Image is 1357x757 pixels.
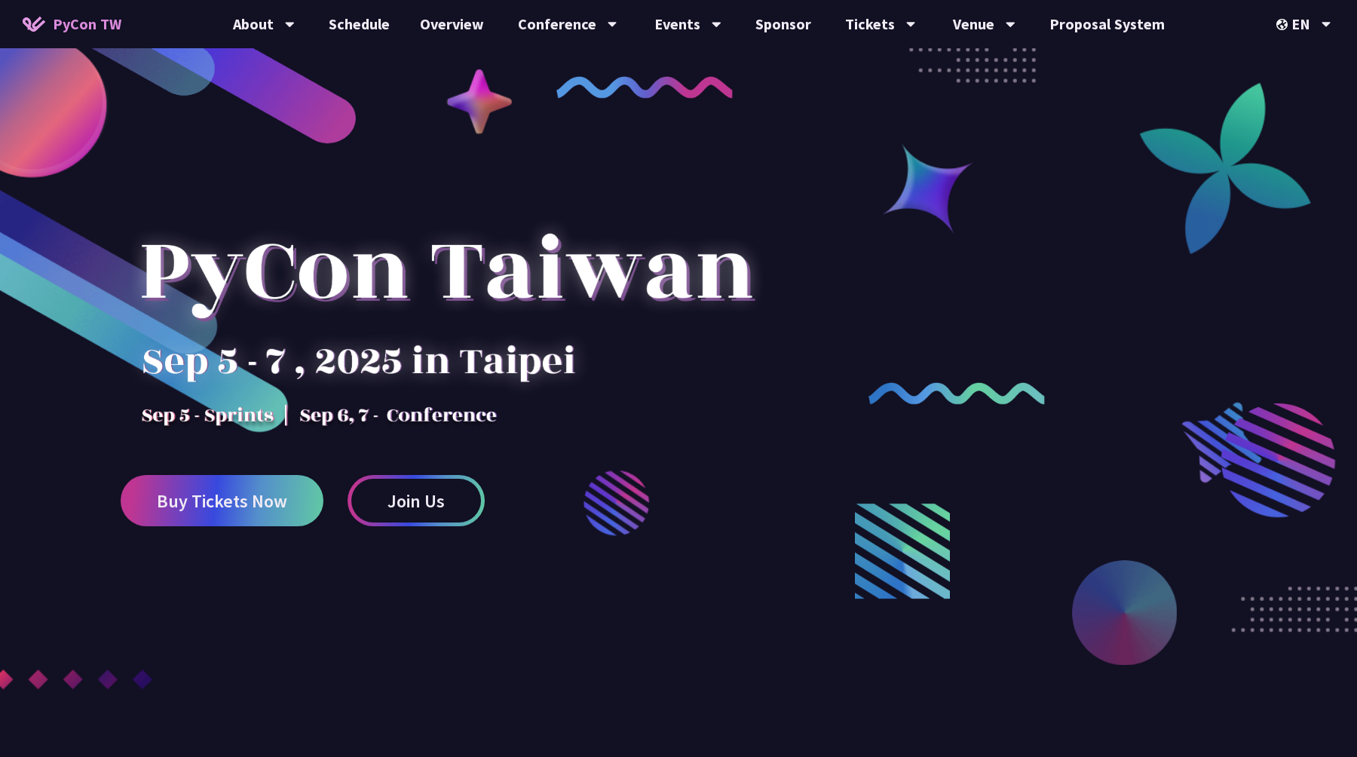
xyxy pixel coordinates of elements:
img: curly-1.ebdbada.png [556,76,733,98]
a: Join Us [348,475,485,526]
img: curly-2.e802c9f.png [868,382,1045,404]
span: Join Us [387,492,445,510]
a: Buy Tickets Now [121,475,323,526]
img: Locale Icon [1276,19,1291,30]
span: Buy Tickets Now [157,492,287,510]
a: PyCon TW [8,5,136,43]
span: PyCon TW [53,13,121,35]
img: Home icon of PyCon TW 2025 [23,17,45,32]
